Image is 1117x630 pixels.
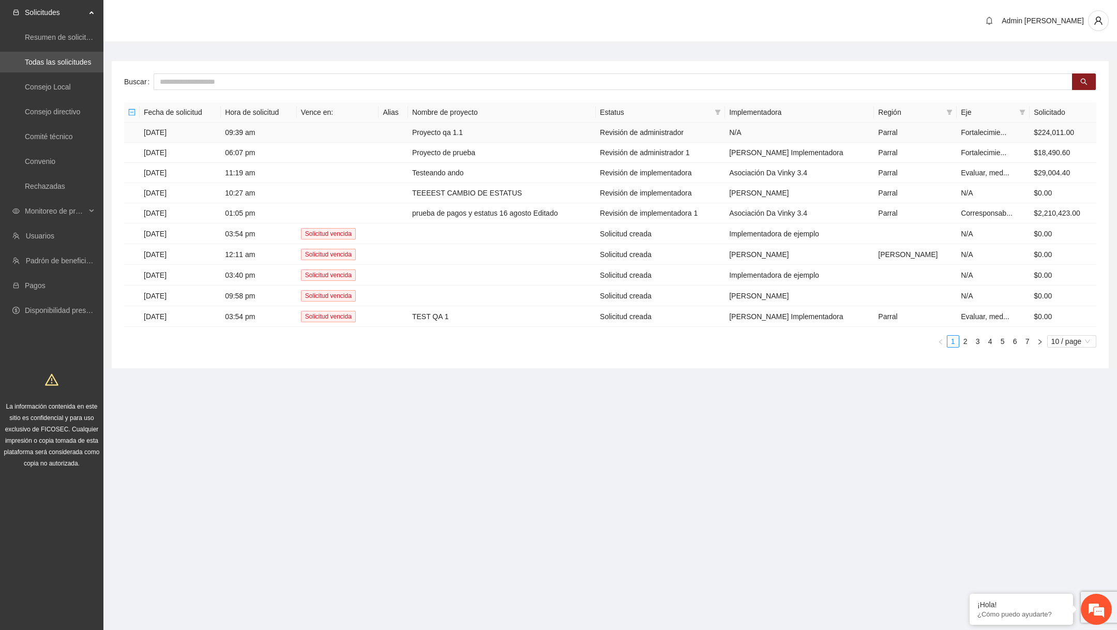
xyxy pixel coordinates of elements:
th: Vence en: [297,102,379,123]
li: 5 [997,335,1009,348]
button: search [1072,73,1096,90]
td: [DATE] [140,286,221,306]
td: 12:11 am [221,244,297,265]
td: 06:07 pm [221,143,297,163]
span: minus-square [128,109,135,116]
td: Parral [874,143,957,163]
td: Revisión de implementadora [596,183,725,203]
td: $18,490.60 [1030,143,1096,163]
td: $0.00 [1030,183,1096,203]
td: prueba de pagos y estatus 16 agosto Editado [408,203,596,223]
td: Revisión de administrador 1 [596,143,725,163]
span: filter [1019,109,1025,115]
span: Evaluar, med... [961,169,1009,177]
td: Parral [874,183,957,203]
td: Revisión de implementadora [596,163,725,183]
td: [PERSON_NAME] [725,244,874,265]
textarea: Escriba su mensaje y pulse “Intro” [5,282,197,319]
th: Hora de solicitud [221,102,297,123]
span: Monitoreo de proyectos [25,201,86,221]
td: Testeando ando [408,163,596,183]
td: Asociación Da Vinky 3.4 [725,163,874,183]
td: Solicitud creada [596,265,725,286]
span: filter [1017,104,1028,120]
td: [DATE] [140,123,221,143]
td: N/A [957,244,1030,265]
td: Parral [874,203,957,223]
a: 7 [1022,336,1033,347]
td: [DATE] [140,163,221,183]
span: warning [45,373,58,386]
td: $0.00 [1030,223,1096,244]
td: Implementadora de ejemplo [725,223,874,244]
span: inbox [12,9,20,16]
td: [PERSON_NAME] [725,286,874,306]
a: Padrón de beneficiarios [26,257,102,265]
td: [DATE] [140,265,221,286]
li: 1 [947,335,959,348]
span: Solicitud vencida [301,290,356,302]
td: [PERSON_NAME] [874,244,957,265]
a: 2 [960,336,971,347]
span: left [938,339,944,345]
a: 5 [997,336,1008,347]
td: Proyecto qa 1.1 [408,123,596,143]
td: N/A [957,286,1030,306]
span: right [1037,339,1043,345]
button: right [1034,335,1046,348]
td: Parral [874,163,957,183]
div: Minimizar ventana de chat en vivo [170,5,194,30]
td: TEST QA 1 [408,306,596,327]
td: [PERSON_NAME] Implementadora [725,143,874,163]
td: Asociación Da Vinky 3.4 [725,203,874,223]
li: 6 [1009,335,1021,348]
td: TEEEEST CAMBIO DE ESTATUS [408,183,596,203]
td: [DATE] [140,244,221,265]
a: Consejo directivo [25,108,80,116]
button: user [1088,10,1109,31]
span: 10 / page [1051,336,1092,347]
span: search [1080,78,1088,86]
td: Solicitud creada [596,244,725,265]
span: Fortalecimie... [961,148,1006,157]
th: Alias [379,102,408,123]
a: Usuarios [26,232,54,240]
span: Solicitud vencida [301,249,356,260]
td: Revisión de implementadora 1 [596,203,725,223]
td: Solicitud creada [596,286,725,306]
a: 6 [1009,336,1021,347]
td: Revisión de administrador [596,123,725,143]
a: Pagos [25,281,46,290]
button: bell [981,12,998,29]
a: Todas las solicitudes [25,58,91,66]
span: Solicitudes [25,2,86,23]
td: Parral [874,123,957,143]
td: 11:19 am [221,163,297,183]
div: Chatee con nosotros ahora [54,53,174,66]
td: [PERSON_NAME] [725,183,874,203]
button: left [934,335,947,348]
td: [DATE] [140,143,221,163]
td: 03:54 pm [221,223,297,244]
li: 4 [984,335,997,348]
span: Fortalecimie... [961,128,1006,137]
span: Admin [PERSON_NAME] [1002,17,1084,25]
td: [DATE] [140,223,221,244]
td: 03:40 pm [221,265,297,286]
span: Corresponsab... [961,209,1013,217]
td: Proyecto de prueba [408,143,596,163]
a: Comité técnico [25,132,73,141]
li: 3 [972,335,984,348]
div: Page Size [1047,335,1096,348]
a: Consejo Local [25,83,71,91]
a: Rechazadas [25,182,65,190]
th: Implementadora [725,102,874,123]
span: user [1089,16,1108,25]
span: La información contenida en este sitio es confidencial y para uso exclusivo de FICOSEC. Cualquier... [4,403,100,467]
td: 09:58 pm [221,286,297,306]
span: filter [715,109,721,115]
span: bell [982,17,997,25]
span: Solicitud vencida [301,269,356,281]
td: $0.00 [1030,244,1096,265]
